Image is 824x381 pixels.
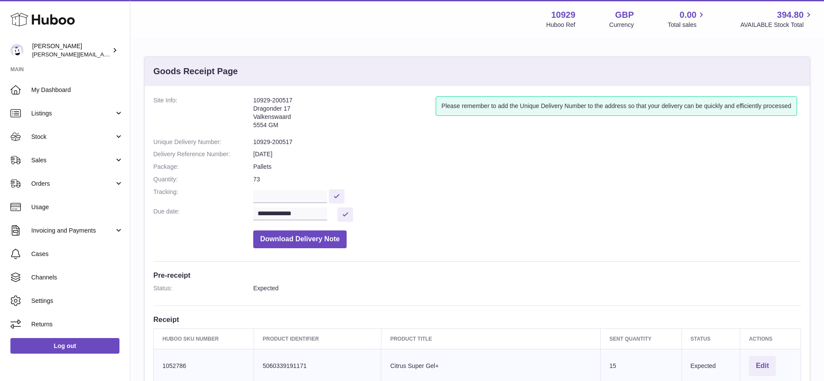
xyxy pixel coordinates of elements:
address: 10929-200517 Dragonder 17 Valkenswaard 5554 GM [253,96,436,134]
span: AVAILABLE Stock Total [740,21,814,29]
h3: Goods Receipt Page [153,66,238,77]
span: Invoicing and Payments [31,227,114,235]
span: 0.00 [680,9,697,21]
span: My Dashboard [31,86,123,94]
dt: Due date: [153,207,253,222]
span: Settings [31,297,123,305]
span: 394.80 [777,9,804,21]
strong: 10929 [551,9,576,21]
span: [PERSON_NAME][EMAIL_ADDRESS][DOMAIN_NAME] [32,51,174,58]
span: Stock [31,133,114,141]
a: 394.80 AVAILABLE Stock Total [740,9,814,29]
a: Log out [10,338,119,354]
dt: Quantity: [153,175,253,184]
th: Status [682,328,740,349]
dt: Package: [153,163,253,171]
a: 0.00 Total sales [668,9,706,29]
img: thomas@otesports.co.uk [10,44,23,57]
dt: Delivery Reference Number: [153,150,253,158]
h3: Receipt [153,315,801,324]
dt: Unique Delivery Number: [153,138,253,146]
button: Download Delivery Note [253,230,347,248]
dt: Tracking: [153,188,253,203]
span: Total sales [668,21,706,29]
dd: 73 [253,175,801,184]
span: Usage [31,203,123,211]
dd: 10929-200517 [253,138,801,146]
span: Sales [31,156,114,164]
span: Channels [31,273,123,282]
div: Huboo Ref [546,21,576,29]
th: Sent Quantity [601,328,682,349]
button: Edit [749,356,776,376]
dd: [DATE] [253,150,801,158]
span: Cases [31,250,123,258]
span: Listings [31,109,114,118]
div: [PERSON_NAME] [32,42,110,59]
th: Product title [381,328,601,349]
th: Huboo SKU Number [154,328,254,349]
div: Please remember to add the Unique Delivery Number to the address so that your delivery can be qui... [436,96,797,116]
dt: Site Info: [153,96,253,134]
strong: GBP [615,9,634,21]
dd: Expected [253,284,801,292]
span: Orders [31,180,114,188]
h3: Pre-receipt [153,270,801,280]
span: Returns [31,320,123,328]
th: Actions [740,328,801,349]
dd: Pallets [253,163,801,171]
th: Product Identifier [254,328,381,349]
dt: Status: [153,284,253,292]
div: Currency [609,21,634,29]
